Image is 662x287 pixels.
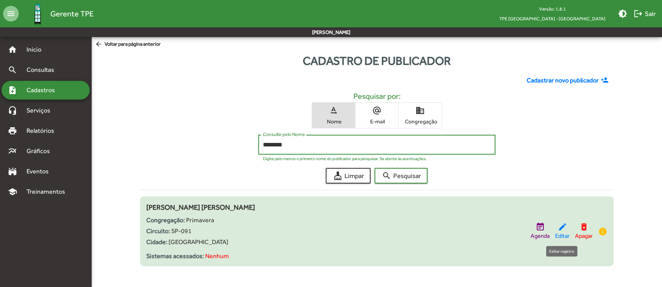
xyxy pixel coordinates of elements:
span: TPE [GEOGRAPHIC_DATA] - [GEOGRAPHIC_DATA] [493,14,612,23]
span: Cadastrar novo publicador [527,76,599,85]
mat-icon: menu [3,6,19,21]
span: [GEOGRAPHIC_DATA] [169,238,228,246]
span: Congregação [401,118,440,125]
span: Voltar para página anterior [95,40,161,49]
span: Eventos [22,167,59,176]
mat-icon: headset_mic [8,106,17,115]
mat-icon: text_rotation_none [329,106,338,115]
span: Serviços [22,106,61,115]
span: Gerente TPE [50,7,94,20]
mat-icon: search [8,65,17,75]
span: Nenhum [205,252,229,260]
mat-icon: cleaning_services [333,171,342,180]
span: Relatórios [22,126,64,135]
mat-icon: school [8,187,17,196]
button: Nome [312,103,355,128]
div: Versão: 1.8.1 [493,4,612,14]
mat-icon: edit [558,222,567,232]
a: Gerente TPE [19,1,94,27]
span: SP-091 [171,227,192,235]
mat-icon: info [598,227,607,236]
button: Pesquisar [374,168,428,184]
span: Sair [634,7,656,21]
button: Sair [630,7,659,21]
h5: Pesquisar por: [146,91,607,101]
span: Agenda [531,232,550,241]
strong: Cidade: [146,238,167,246]
img: Logo [25,1,50,27]
mat-icon: search [382,171,391,180]
div: Cadastro de publicador [92,52,662,70]
span: Cadastros [22,86,65,95]
span: Consultas [22,65,64,75]
span: Pesquisar [382,169,421,183]
mat-icon: print [8,126,17,135]
span: E-mail [357,118,396,125]
span: Editar [555,232,570,241]
strong: Circuito: [146,227,170,235]
span: Treinamentos [22,187,75,196]
button: Congregação [399,103,442,128]
mat-icon: brightness_medium [618,9,627,18]
span: Nome [314,118,353,125]
mat-icon: arrow_back [95,40,105,49]
span: Gráficos [22,146,60,156]
span: Início [22,45,53,54]
mat-icon: event_note [536,222,545,232]
mat-hint: Digite pelo menos o primeiro nome do publicador para pesquisar. Se atente às acentuações. [263,156,427,161]
mat-icon: alternate_email [372,106,382,115]
button: E-mail [355,103,398,128]
span: Apagar [575,232,593,241]
mat-icon: domain [415,106,425,115]
mat-icon: note_add [8,86,17,95]
span: Primavera [186,216,214,224]
mat-icon: person_add [601,76,611,85]
mat-icon: stadium [8,167,17,176]
mat-icon: home [8,45,17,54]
span: Limpar [333,169,364,183]
strong: Congregação: [146,216,185,224]
strong: Sistemas acessados: [146,252,204,260]
mat-icon: logout [634,9,643,18]
mat-icon: multiline_chart [8,146,17,156]
button: Limpar [326,168,371,184]
span: [PERSON_NAME] [PERSON_NAME] [146,203,255,211]
mat-icon: delete_forever [579,222,589,232]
